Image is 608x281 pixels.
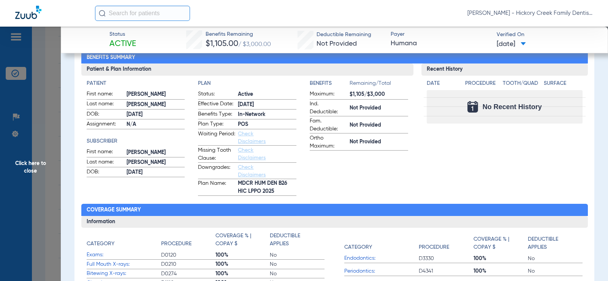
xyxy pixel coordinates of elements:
span: D0210 [161,260,215,268]
h3: Information [81,216,588,228]
span: Plan Name: [198,179,235,195]
h4: Date [427,79,459,87]
span: Not Provided [350,138,408,146]
app-breakdown-title: Surface [544,79,582,90]
span: N/A [127,121,185,129]
span: $1,105/$3,000 [350,90,408,98]
app-breakdown-title: Procedure [161,232,215,251]
span: D4341 [419,267,473,275]
input: Search for patients [95,6,190,21]
h3: Patient & Plan Information [81,64,414,76]
h4: Tooth/Quad [503,79,541,87]
img: Zuub Logo [15,6,41,19]
span: Maximum: [310,90,347,99]
span: Not Provided [350,121,408,129]
span: First name: [87,90,124,99]
app-breakdown-title: Benefits [310,79,350,90]
span: [PERSON_NAME] - Hickory Creek Family Dentistry [467,10,593,17]
app-breakdown-title: Deductible Applies [270,232,324,251]
h4: Category [344,243,372,251]
span: No [270,270,324,278]
span: POS [238,121,296,129]
span: Waiting Period: [198,130,235,145]
h4: Category [87,240,114,248]
span: 100% [215,251,270,259]
img: Calendar [467,101,478,113]
span: Assignment: [87,120,124,129]
span: Missing Tooth Clause: [198,146,235,162]
a: Check Disclaimers [238,148,266,160]
span: [DATE] [238,101,296,109]
span: [DATE] [127,111,185,119]
span: [PERSON_NAME] [127,90,185,98]
span: Deductible Remaining [317,31,371,39]
span: D0120 [161,251,215,259]
span: Full Mouth X-rays: [87,260,161,268]
h4: Subscriber [87,137,185,145]
span: [PERSON_NAME] [127,101,185,109]
span: No [270,260,324,268]
span: [DATE] [497,40,526,49]
h4: Coverage % | Copay $ [473,235,524,251]
img: Search Icon [99,10,106,17]
app-breakdown-title: Coverage % | Copay $ [473,232,528,254]
span: In-Network [238,111,296,119]
span: Not Provided [350,104,408,112]
span: Active [238,90,296,98]
span: D3330 [419,255,473,262]
span: Status: [198,90,235,99]
app-breakdown-title: Category [87,232,161,251]
span: 100% [473,255,528,262]
span: Not Provided [317,40,357,47]
span: Benefits Type: [198,110,235,119]
h4: Procedure [465,79,500,87]
span: Humana [391,39,490,48]
h2: Benefits Summary [81,52,588,64]
span: Endodontics: [344,254,419,262]
app-breakdown-title: Procedure [419,232,473,254]
h4: Patient [87,79,185,87]
app-breakdown-title: Tooth/Quad [503,79,541,90]
span: Downgrades: [198,164,235,179]
span: Benefits Remaining [206,30,271,38]
a: Check Disclaimers [238,165,266,178]
span: [PERSON_NAME] [127,149,185,157]
span: Periodontics: [344,267,419,275]
h4: Procedure [161,240,192,248]
span: 100% [215,270,270,278]
span: 100% [473,267,528,275]
span: DOB: [87,168,124,177]
span: / $3,000.00 [238,41,271,48]
span: Exams: [87,251,161,259]
span: No [528,267,582,275]
span: Remaining/Total [350,79,408,90]
span: Active [109,39,136,49]
span: $1,105.00 [206,40,238,48]
h4: Deductible Applies [528,235,578,251]
span: D0274 [161,270,215,278]
span: No Recent History [483,103,542,111]
span: 100% [215,260,270,268]
app-breakdown-title: Procedure [465,79,500,90]
app-breakdown-title: Date [427,79,459,90]
a: Check Disclaimers [238,131,266,144]
app-breakdown-title: Deductible Applies [528,232,582,254]
span: No [270,251,324,259]
h4: Surface [544,79,582,87]
h4: Coverage % | Copay $ [215,232,266,248]
h4: Deductible Applies [270,232,320,248]
span: [PERSON_NAME] [127,159,185,167]
h4: Plan [198,79,296,87]
h3: Recent History [421,64,587,76]
h2: Coverage Summary [81,204,588,216]
span: Status [109,30,136,38]
span: Ind. Deductible: [310,100,347,116]
span: Bitewing X-rays: [87,270,161,278]
span: Ortho Maximum: [310,134,347,150]
span: Effective Date: [198,100,235,109]
app-breakdown-title: Category [344,232,419,254]
span: Verified On [497,31,596,39]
